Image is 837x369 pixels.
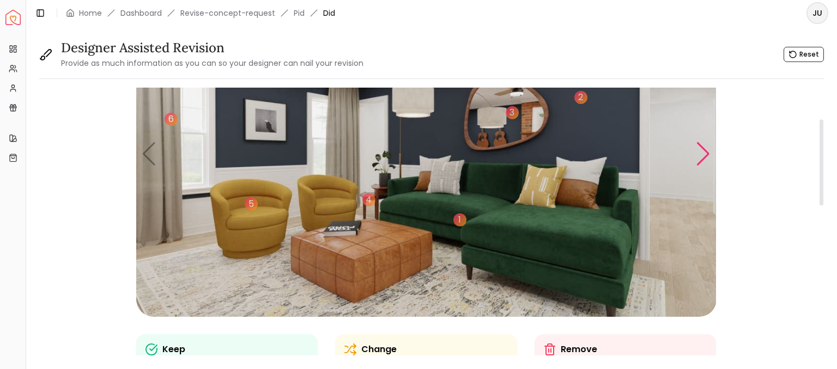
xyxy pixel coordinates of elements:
[574,91,587,104] div: 2
[180,8,275,19] a: Revise-concept-request
[162,343,185,356] p: Keep
[808,3,827,23] span: JU
[294,8,305,19] a: Pid
[66,8,335,19] nav: breadcrumb
[561,343,597,356] p: Remove
[5,10,21,25] a: Spacejoy
[5,10,21,25] img: Spacejoy Logo
[61,58,363,69] small: Provide as much information as you can so your designer can nail your revision
[362,193,375,206] div: 4
[245,198,258,211] div: 5
[79,8,102,19] a: Home
[506,106,519,119] div: 3
[61,39,363,57] h3: Designer Assisted Revision
[120,8,162,19] a: Dashboard
[696,142,711,166] div: Next slide
[361,343,397,356] p: Change
[806,2,828,24] button: JU
[165,113,178,126] div: 6
[323,8,335,19] span: Did
[784,47,824,62] button: Reset
[453,213,466,226] div: 1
